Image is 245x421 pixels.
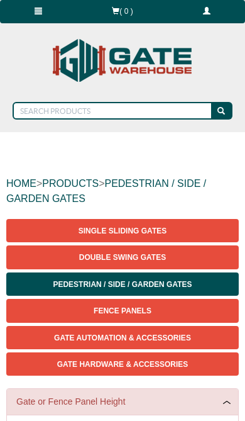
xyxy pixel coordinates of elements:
input: SEARCH PRODUCTS [13,102,213,120]
a: Fence Panels [6,299,239,322]
a: Single Sliding Gates [6,219,239,242]
span: Single Sliding Gates [79,227,166,235]
span: Double Swing Gates [79,253,166,262]
a: Gate Automation & Accessories [6,326,239,349]
span: Gate Automation & Accessories [54,334,191,342]
div: > > [6,164,239,219]
a: HOME [6,178,36,189]
a: Pedestrian / Side / Garden Gates [6,272,239,296]
span: Fence Panels [94,306,151,315]
a: PEDESTRIAN / SIDE / GARDEN GATES [6,178,206,204]
a: Double Swing Gates [6,245,239,269]
img: Gate Warehouse [50,31,196,89]
span: Gate Hardware & Accessories [57,360,188,369]
span: Pedestrian / Side / Garden Gates [53,280,192,289]
a: Gate Hardware & Accessories [6,352,239,376]
a: PRODUCTS [42,178,99,189]
a: Gate or Fence Panel Height [16,395,229,408]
